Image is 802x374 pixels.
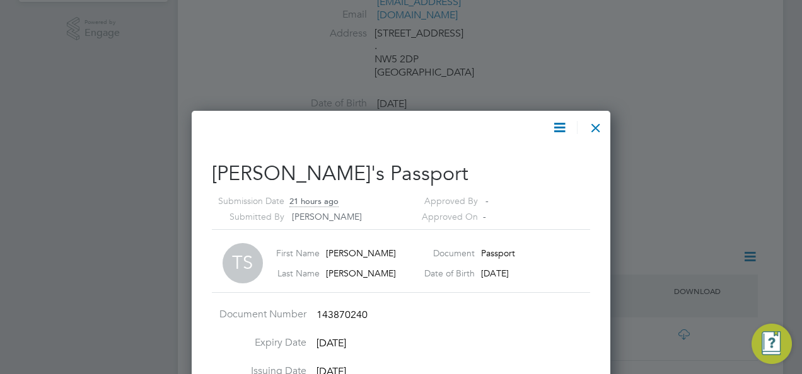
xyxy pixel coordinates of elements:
[424,247,475,259] label: Document
[483,211,486,222] span: -
[424,268,475,279] label: Date of Birth
[212,193,284,209] label: Submission Date
[481,268,509,279] span: [DATE]
[405,193,478,209] label: Approved By
[326,247,396,259] span: [PERSON_NAME]
[269,247,320,259] label: First Name
[212,209,284,225] label: Submitted By
[212,336,306,349] label: Expiry Date
[481,247,515,259] span: Passport
[289,196,339,207] span: 21 hours ago
[223,243,263,283] span: TS
[752,324,792,364] button: Engage Resource Center
[212,308,306,321] label: Document Number
[212,161,590,187] h2: [PERSON_NAME]'s Passport
[292,211,362,222] span: [PERSON_NAME]
[485,195,489,207] span: -
[405,209,478,225] label: Approved On
[269,268,320,279] label: Last Name
[317,337,346,349] span: [DATE]
[326,268,396,279] span: [PERSON_NAME]
[317,309,368,322] span: 143870240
